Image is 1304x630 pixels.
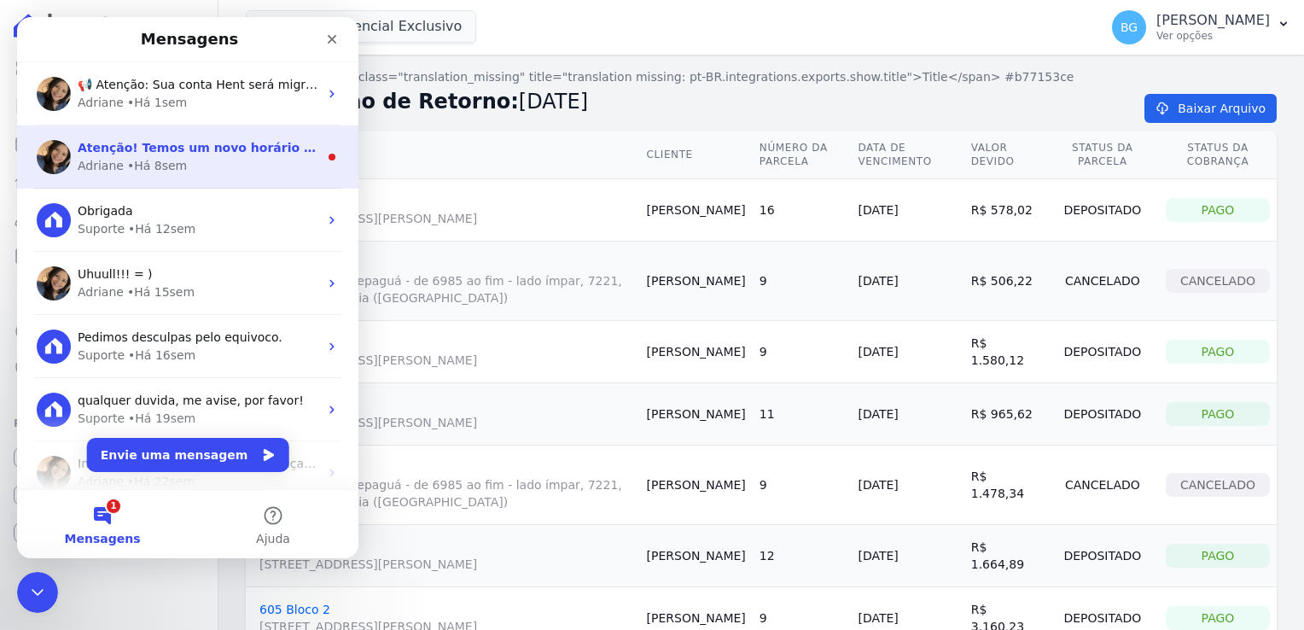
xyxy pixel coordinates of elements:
[20,376,54,410] img: Profile image for Suporte
[246,86,1117,117] h2: Exportação de Retorno:
[20,312,54,347] img: Profile image for Suporte
[1159,131,1277,179] th: Status da Cobrança
[259,556,633,573] span: [STREET_ADDRESS][PERSON_NAME]
[1053,340,1152,364] div: Depositado
[7,164,211,198] a: Lotes
[1166,198,1270,222] div: Pago
[61,203,108,221] div: Suporte
[753,525,852,587] td: 12
[7,314,211,348] a: Crédito
[1166,606,1270,630] div: Pago
[1098,3,1304,51] button: BG [PERSON_NAME] Ver opções
[7,89,211,123] a: Contratos
[640,383,753,446] td: [PERSON_NAME]
[61,187,115,201] span: Obrigada
[851,321,963,383] td: [DATE]
[110,77,170,95] div: • Há 1sem
[259,352,633,369] span: [STREET_ADDRESS][PERSON_NAME]
[259,540,633,573] a: 608 Bloco 2[STREET_ADDRESS][PERSON_NAME]
[1166,544,1270,568] div: Pago
[851,525,963,587] td: [DATE]
[851,179,963,242] td: [DATE]
[1053,402,1152,426] div: Depositado
[20,186,54,220] img: Profile image for Suporte
[239,516,273,528] span: Ajuda
[259,195,633,227] a: 105 Bloco 1[STREET_ADDRESS][PERSON_NAME]
[753,179,852,242] td: 16
[259,272,633,306] span: Estrada de Jacarepaguá - de 6985 ao fim - lado ímpar, 7221, Sal 316, Freguesia ([GEOGRAPHIC_DATA])
[1156,29,1270,43] p: Ver opções
[17,572,58,613] iframe: Intercom live chat
[259,476,633,510] span: Estrada de Jacarepaguá - de 6985 ao fim - lado ímpar, 7221, Sal 316, Freguesia ([GEOGRAPHIC_DATA])
[259,210,633,227] span: [STREET_ADDRESS][PERSON_NAME]
[20,123,54,157] img: Profile image for Adriane
[111,330,178,347] div: • Há 16sem
[20,60,54,94] img: Profile image for Adriane
[851,446,963,525] td: [DATE]
[964,446,1046,525] td: R$ 1.478,34
[640,131,753,179] th: Cliente
[171,473,341,541] button: Ajuda
[1166,402,1270,426] div: Pago
[7,352,211,386] a: Negativação
[1053,198,1152,222] div: Depositado
[48,516,124,528] span: Mensagens
[61,313,265,327] span: Pedimos desculpas pelo equivoco.
[17,17,358,558] iframe: Intercom live chat
[7,51,211,85] a: Visão Geral
[61,330,108,347] div: Suporte
[851,242,963,321] td: [DATE]
[640,242,753,321] td: [PERSON_NAME]
[7,277,211,311] a: Transferências
[7,126,211,160] a: Parcelas
[1144,94,1277,123] a: Baixar Arquivo
[110,456,178,474] div: • Há 22sem
[753,383,852,446] td: 11
[61,393,108,411] div: Suporte
[7,478,211,512] a: Conta Hent
[110,266,178,284] div: • Há 15sem
[111,203,178,221] div: • Há 12sem
[964,179,1046,242] td: R$ 578,02
[246,68,1277,86] nav: Breadcrumb
[1121,21,1138,33] span: BG
[1053,473,1152,497] div: Cancelado
[110,140,170,158] div: • Há 8sem
[964,383,1046,446] td: R$ 965,62
[753,321,852,383] td: 9
[61,140,107,158] div: Adriane
[20,249,54,283] img: Profile image for Adriane
[1166,473,1270,497] div: Cancelado
[1166,269,1270,293] div: Cancelado
[640,446,753,525] td: [PERSON_NAME]
[519,90,588,114] span: [DATE]
[259,461,633,510] a: 108 Bloco 2Estrada de Jacarepaguá - de 6985 ao fim - lado ímpar, 7221, Sal 316, Freguesia ([GEOGR...
[316,68,1074,86] a: <span class="translation_missing" title="translation missing: pt-BR.integrations.exports.show.tit...
[259,336,633,369] a: 601 Bloco 2[STREET_ADDRESS][PERSON_NAME]
[14,413,204,434] div: Plataformas
[7,239,211,273] a: Minha Carteira
[1046,131,1159,179] th: Status da Parcela
[851,383,963,446] td: [DATE]
[61,77,107,95] div: Adriane
[964,242,1046,321] td: R$ 506,22
[246,131,640,179] th: Contrato
[753,446,852,525] td: 9
[111,393,178,411] div: • Há 19sem
[640,179,753,242] td: [PERSON_NAME]
[753,131,852,179] th: Número da Parcela
[1166,340,1270,364] div: Pago
[851,131,963,179] th: Data de Vencimento
[640,525,753,587] td: [PERSON_NAME]
[1053,269,1152,293] div: Cancelado
[964,321,1046,383] td: R$ 1.580,12
[259,414,633,431] span: [STREET_ADDRESS][PERSON_NAME]
[61,456,107,474] div: Adriane
[1053,606,1152,630] div: Depositado
[640,321,753,383] td: [PERSON_NAME]
[61,266,107,284] div: Adriane
[964,525,1046,587] td: R$ 1.664,89
[1053,544,1152,568] div: Depositado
